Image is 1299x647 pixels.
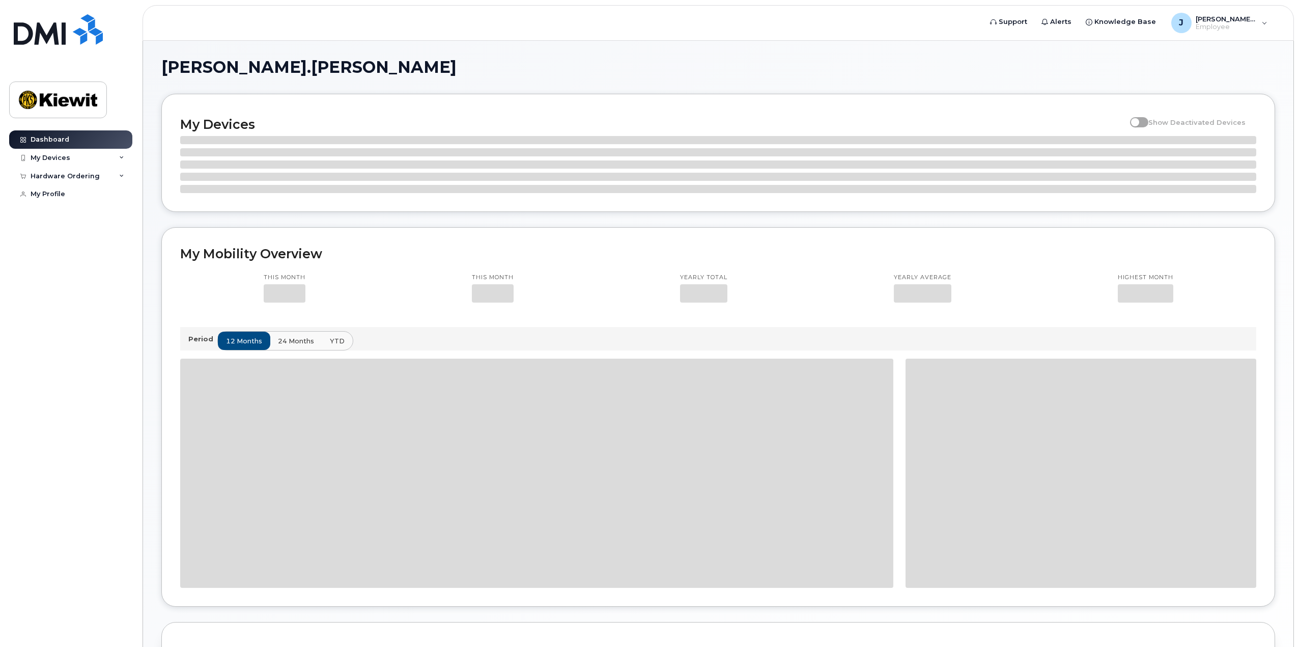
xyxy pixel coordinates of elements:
[1148,118,1246,126] span: Show Deactivated Devices
[472,274,514,282] p: This month
[1118,274,1173,282] p: Highest month
[180,117,1125,132] h2: My Devices
[1130,113,1138,121] input: Show Deactivated Devices
[680,274,727,282] p: Yearly total
[188,334,217,344] p: Period
[264,274,305,282] p: This month
[330,336,345,346] span: YTD
[161,60,457,75] span: [PERSON_NAME].[PERSON_NAME]
[278,336,314,346] span: 24 months
[180,246,1256,261] h2: My Mobility Overview
[894,274,951,282] p: Yearly average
